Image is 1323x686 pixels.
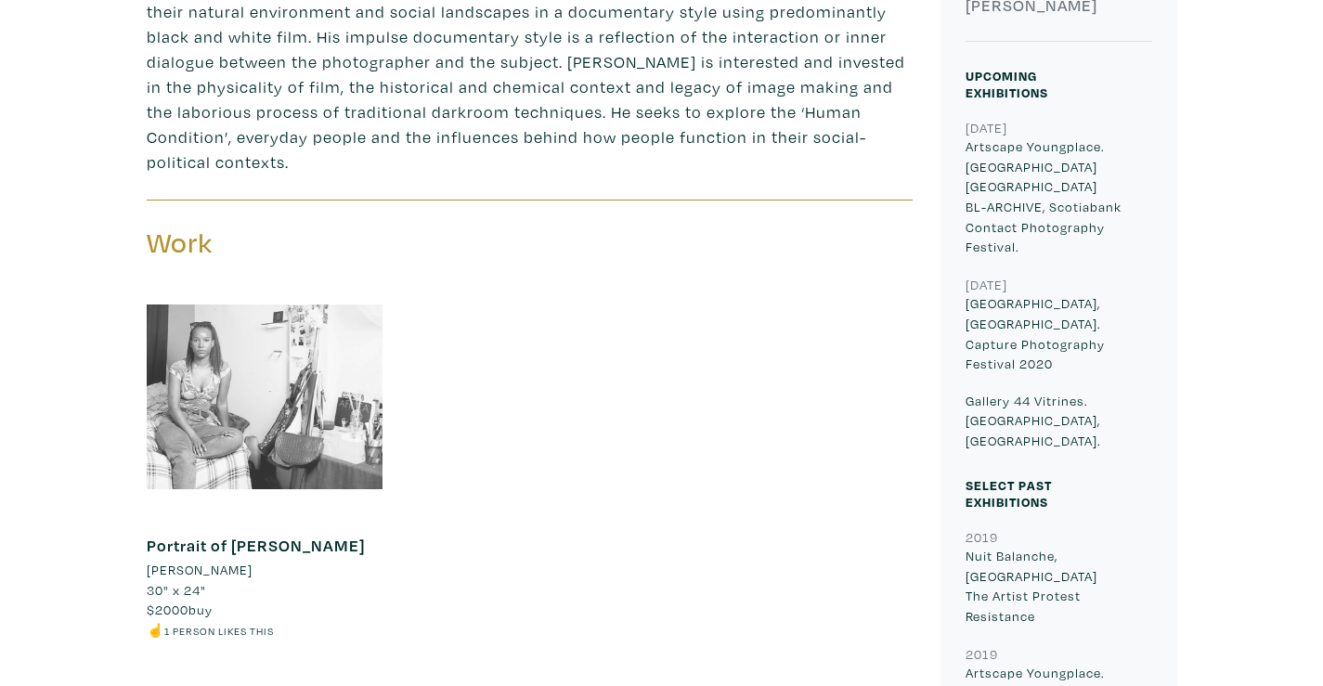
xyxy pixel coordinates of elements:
[966,119,1007,136] small: [DATE]
[147,581,206,599] span: 30" x 24"
[966,645,998,663] small: 2019
[966,476,1052,511] small: Select Past Exhibitions
[966,391,1152,451] p: Gallery 44 Vitrines. [GEOGRAPHIC_DATA], [GEOGRAPHIC_DATA].
[147,560,383,580] a: [PERSON_NAME]
[147,620,383,641] li: ☝️
[164,624,274,638] small: 1 person likes this
[147,601,213,618] span: buy
[966,528,998,546] small: 2019
[966,67,1048,101] small: Upcoming Exhibitions
[147,560,253,580] li: [PERSON_NAME]
[966,136,1152,257] p: Artscape Youngplace. [GEOGRAPHIC_DATA] [GEOGRAPHIC_DATA] BL-ARCHIVE, Scotiabank Contact Photograp...
[147,601,188,618] span: $2000
[966,546,1152,626] p: Nuit Balanche, [GEOGRAPHIC_DATA] The Artist Protest Resistance
[966,293,1152,373] p: [GEOGRAPHIC_DATA], [GEOGRAPHIC_DATA]. Capture Photography Festival 2020
[147,226,516,261] h3: Work
[147,535,365,556] a: Portrait of [PERSON_NAME]
[966,276,1007,293] small: [DATE]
